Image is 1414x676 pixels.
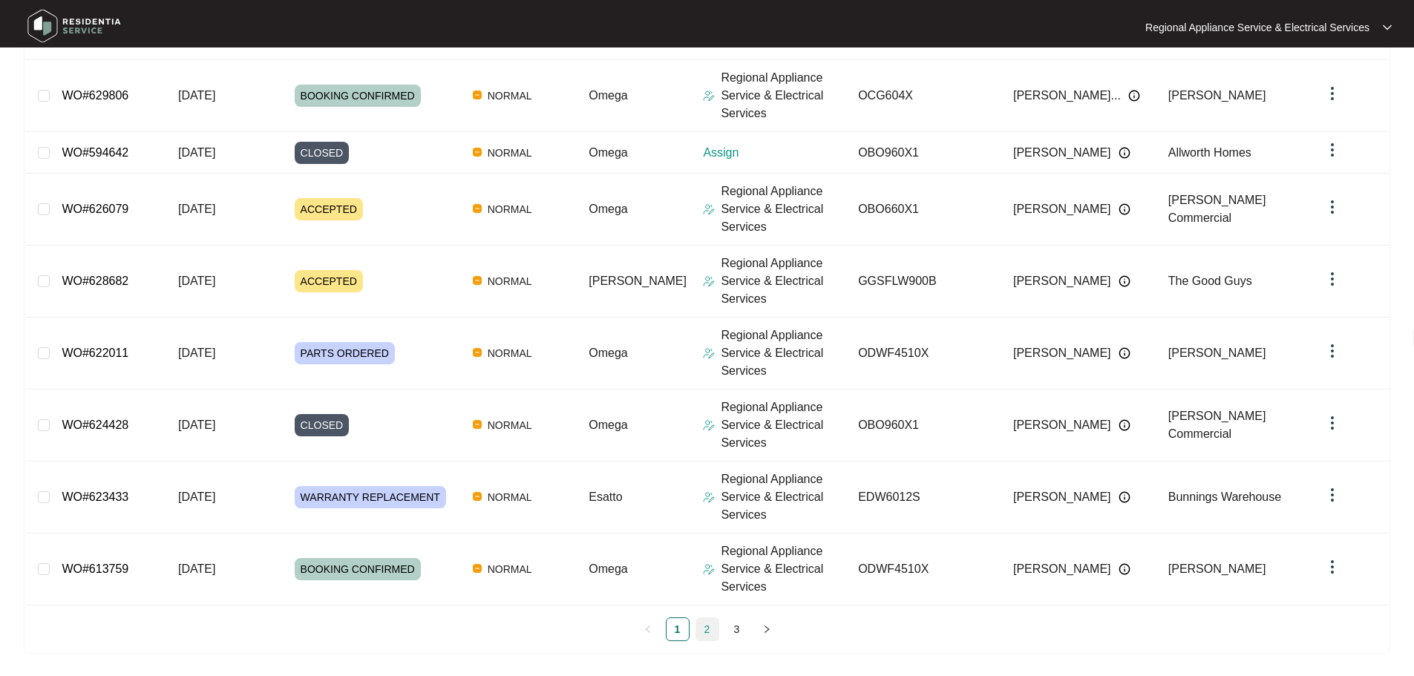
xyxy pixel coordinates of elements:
img: dropdown arrow [1383,24,1392,31]
span: Omega [589,419,627,431]
span: [PERSON_NAME] [1013,488,1111,506]
span: [PERSON_NAME] [1168,89,1266,102]
p: Assign [703,144,846,162]
span: [DATE] [178,347,215,359]
img: Info icon [1119,147,1130,159]
span: [DATE] [178,146,215,159]
span: [DATE] [178,419,215,431]
img: dropdown arrow [1323,558,1341,576]
span: [DATE] [178,562,215,575]
img: Vercel Logo [473,91,482,99]
img: Info icon [1119,275,1130,287]
a: WO#628682 [62,275,128,287]
span: CLOSED [295,414,350,436]
p: Regional Appliance Service & Electrical Services [1145,20,1369,35]
a: WO#623433 [62,490,128,503]
img: Vercel Logo [473,148,482,157]
td: OBO960X1 [846,132,1001,174]
p: Regional Appliance Service & Electrical Services [721,326,846,380]
a: 2 [696,618,719,640]
button: right [755,617,779,641]
span: Omega [589,347,627,359]
span: WARRANTY REPLACEMENT [295,486,446,508]
span: ACCEPTED [295,270,363,292]
img: dropdown arrow [1323,141,1341,159]
p: Regional Appliance Service & Electrical Services [721,183,846,236]
span: left [644,625,652,634]
span: [PERSON_NAME] [1168,562,1266,575]
img: dropdown arrow [1323,85,1341,102]
td: OCG604X [846,60,1001,132]
a: WO#624428 [62,419,128,431]
span: [PERSON_NAME] [1013,344,1111,362]
img: Vercel Logo [473,276,482,285]
span: NORMAL [482,272,538,290]
img: Assigner Icon [703,563,715,575]
td: GGSFLW900B [846,246,1001,318]
span: NORMAL [482,416,538,434]
img: Assigner Icon [703,203,715,215]
img: Info icon [1119,203,1130,215]
span: [PERSON_NAME]... [1013,87,1121,105]
img: residentia service logo [22,4,126,48]
td: ODWF4510X [846,318,1001,390]
img: Assigner Icon [703,275,715,287]
li: 1 [666,617,690,641]
img: Info icon [1119,347,1130,359]
span: Bunnings Warehouse [1168,490,1281,503]
img: Info icon [1128,90,1140,102]
li: Previous Page [636,617,660,641]
span: Esatto [589,490,622,503]
img: Info icon [1119,491,1130,503]
span: [PERSON_NAME] [1013,416,1111,434]
span: The Good Guys [1168,275,1252,287]
p: Regional Appliance Service & Electrical Services [721,470,846,524]
img: Vercel Logo [473,492,482,501]
a: WO#622011 [62,347,128,359]
img: Assigner Icon [703,347,715,359]
a: 3 [726,618,748,640]
a: 1 [667,618,689,640]
a: WO#594642 [62,146,128,159]
img: Info icon [1119,563,1130,575]
img: Info icon [1119,419,1130,431]
p: Regional Appliance Service & Electrical Services [721,255,846,308]
a: WO#629806 [62,89,128,102]
span: CLOSED [295,142,350,164]
span: ACCEPTED [295,198,363,220]
span: Allworth Homes [1168,146,1251,159]
span: BOOKING CONFIRMED [295,85,421,107]
span: NORMAL [482,344,538,362]
a: WO#613759 [62,562,128,575]
span: NORMAL [482,144,538,162]
a: WO#626079 [62,203,128,215]
span: Omega [589,89,627,102]
img: dropdown arrow [1323,270,1341,288]
img: Vercel Logo [473,420,482,429]
img: Vercel Logo [473,348,482,357]
td: OBO960X1 [846,390,1001,462]
span: [PERSON_NAME] Commercial [1168,194,1266,224]
p: Regional Appliance Service & Electrical Services [721,69,846,122]
span: right [762,625,771,634]
td: OBO660X1 [846,174,1001,246]
span: [DATE] [178,275,215,287]
span: PARTS ORDERED [295,342,395,364]
span: NORMAL [482,200,538,218]
td: EDW6012S [846,462,1001,534]
img: dropdown arrow [1323,486,1341,504]
img: Assigner Icon [703,491,715,503]
span: [PERSON_NAME] [1013,560,1111,578]
img: Assigner Icon [703,90,715,102]
span: NORMAL [482,488,538,506]
span: Omega [589,562,627,575]
span: [DATE] [178,203,215,215]
span: [PERSON_NAME] [1013,144,1111,162]
img: Vercel Logo [473,204,482,213]
img: dropdown arrow [1323,342,1341,360]
span: [PERSON_NAME] [1013,272,1111,290]
span: [PERSON_NAME] [589,275,687,287]
img: Assigner Icon [703,419,715,431]
span: [PERSON_NAME] Commercial [1168,410,1266,440]
li: 3 [725,617,749,641]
